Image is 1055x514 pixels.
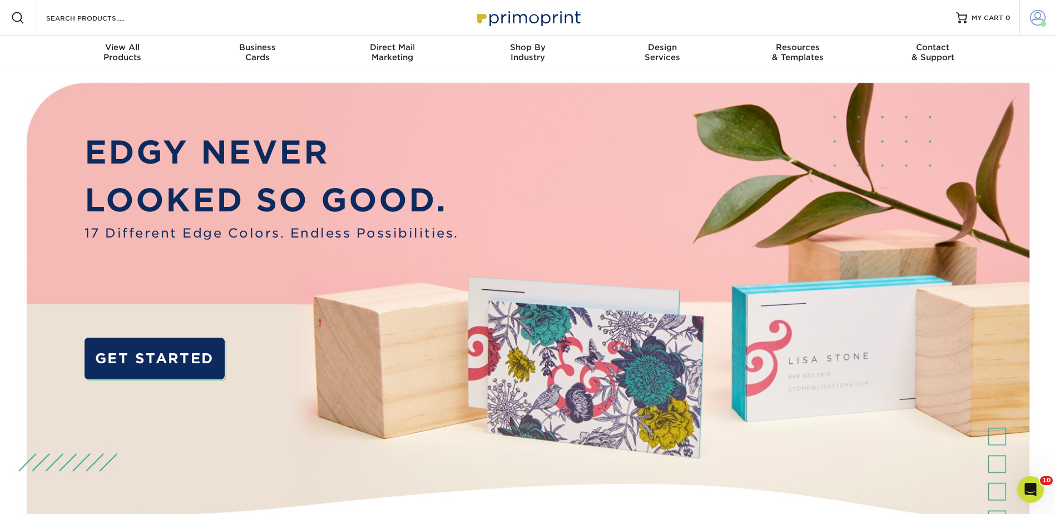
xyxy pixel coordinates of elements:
[85,128,459,176] p: EDGY NEVER
[730,42,865,52] span: Resources
[460,42,595,52] span: Shop By
[865,42,1000,52] span: Contact
[460,42,595,62] div: Industry
[865,42,1000,62] div: & Support
[972,13,1003,23] span: MY CART
[190,42,325,52] span: Business
[472,6,583,29] img: Primoprint
[1040,476,1053,485] span: 10
[1006,14,1011,22] span: 0
[55,36,190,71] a: View AllProducts
[595,42,730,62] div: Services
[55,42,190,62] div: Products
[325,36,460,71] a: Direct MailMarketing
[325,42,460,62] div: Marketing
[85,176,459,224] p: LOOKED SO GOOD.
[730,42,865,62] div: & Templates
[45,11,153,24] input: SEARCH PRODUCTS.....
[595,36,730,71] a: DesignServices
[865,36,1000,71] a: Contact& Support
[595,42,730,52] span: Design
[1017,476,1044,503] iframe: Intercom live chat
[730,36,865,71] a: Resources& Templates
[55,42,190,52] span: View All
[190,36,325,71] a: BusinessCards
[85,224,459,243] span: 17 Different Edge Colors. Endless Possibilities.
[325,42,460,52] span: Direct Mail
[460,36,595,71] a: Shop ByIndustry
[190,42,325,62] div: Cards
[85,338,225,379] a: GET STARTED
